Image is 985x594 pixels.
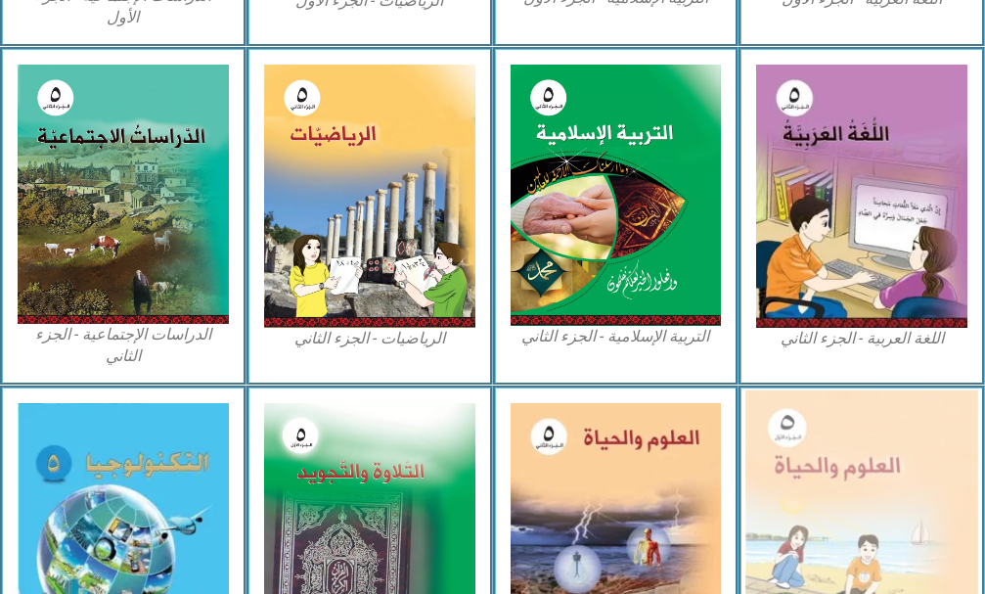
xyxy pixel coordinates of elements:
figcaption: الرياضيات - الجزء الثاني [264,328,475,349]
figcaption: الدراسات الإجتماعية - الجزء الثاني [18,324,229,368]
figcaption: اللغة العربية - الجزء الثاني [756,328,967,349]
figcaption: التربية الإسلامية - الجزء الثاني [511,326,722,347]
